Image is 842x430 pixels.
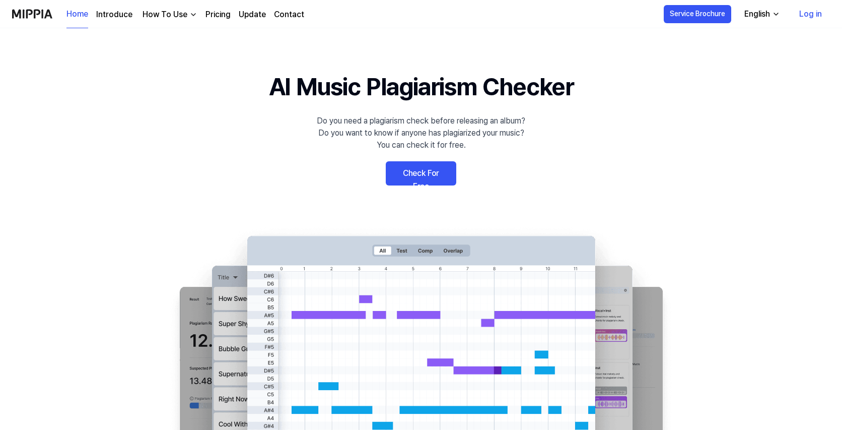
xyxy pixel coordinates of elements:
button: English [736,4,786,24]
div: English [742,8,772,20]
a: Contact [274,9,304,21]
div: Do you need a plagiarism check before releasing an album? Do you want to know if anyone has plagi... [317,115,525,151]
a: Home [66,1,88,28]
button: How To Use [141,9,197,21]
a: Check For Free [386,161,456,186]
button: Service Brochure [664,5,731,23]
img: down [189,11,197,19]
a: Introduce [96,9,132,21]
h1: AI Music Plagiarism Checker [269,69,574,105]
a: Pricing [205,9,231,21]
div: How To Use [141,9,189,21]
a: Update [239,9,266,21]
